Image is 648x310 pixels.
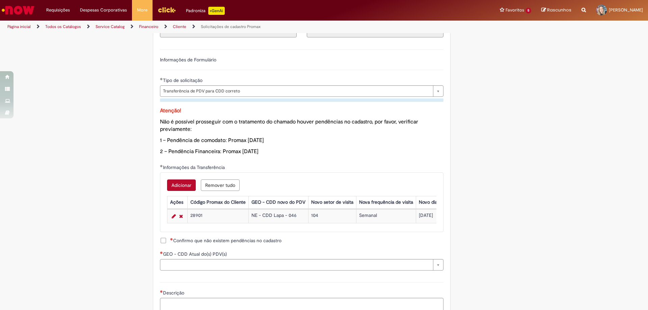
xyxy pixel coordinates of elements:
[170,237,281,244] span: Confirmo que não existem pendências no cadastro
[506,7,524,13] span: Favoritos
[160,251,163,254] span: Necessários
[160,290,163,293] span: Necessários
[167,179,196,191] button: Add a row for Informações da Transferência
[167,196,187,208] th: Ações
[186,7,225,15] div: Padroniza
[163,86,430,96] span: Transferência de PDV para CDD correto
[308,196,356,208] th: Novo setor de visita
[158,5,176,15] img: click_logo_yellow_360x200.png
[208,7,225,15] p: +GenAi
[170,238,173,241] span: Necessários
[178,212,185,220] a: Remover linha 1
[160,107,181,114] span: Atenção!
[201,179,240,191] button: Remove all rows for Informações da Transferência
[7,24,31,29] a: Página inicial
[416,209,459,223] td: [DATE]
[248,196,308,208] th: GEO - CDD novo do PDV
[139,24,158,29] a: Financeiro
[1,3,35,17] img: ServiceNow
[80,7,127,13] span: Despesas Corporativas
[248,209,308,223] td: NE - CDD Lapa - 046
[356,196,416,208] th: Nova frequência de visita
[160,259,443,271] a: Limpar campo GEO - CDD Atual do(s) PDV(s)
[356,209,416,223] td: Semanal
[416,196,459,208] th: Novo dia da visita
[163,251,228,257] span: GEO - CDD Atual do(s) PDV(s)
[525,8,531,13] span: 5
[160,165,163,167] span: Obrigatório Preenchido
[46,7,70,13] span: Requisições
[160,78,163,80] span: Obrigatório Preenchido
[173,24,186,29] a: Cliente
[5,21,427,33] ul: Trilhas de página
[137,7,147,13] span: More
[609,7,643,13] span: [PERSON_NAME]
[160,148,259,155] span: 2 – Pendência Financeira: Promax [DATE]
[187,196,248,208] th: Código Promax do Cliente
[160,57,216,63] label: Informações de Formulário
[45,24,81,29] a: Todos os Catálogos
[541,7,571,13] a: Rascunhos
[160,137,264,144] span: 1 – Pendência de comodato: Promax [DATE]
[547,7,571,13] span: Rascunhos
[163,290,186,296] span: Descrição
[160,118,418,133] span: Não é possível prosseguir com o tratamento do chamado houver pendências no cadastro, por favor, v...
[201,24,261,29] a: Solicitações de cadastro Promax
[308,209,356,223] td: 104
[170,212,178,220] a: Editar Linha 1
[187,209,248,223] td: 28901
[163,164,226,170] span: Informações da Transferência
[163,77,204,83] span: Tipo de solicitação
[96,24,125,29] a: Service Catalog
